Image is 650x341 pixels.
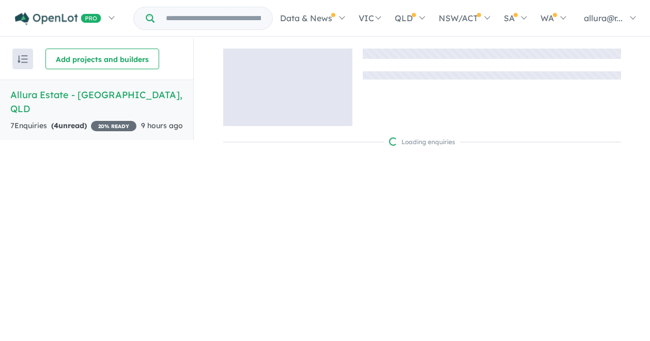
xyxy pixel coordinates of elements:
span: 4 [54,121,58,130]
span: 9 hours ago [141,121,183,130]
h5: Allura Estate - [GEOGRAPHIC_DATA] , QLD [10,88,183,116]
button: Add projects and builders [45,49,159,69]
div: 7 Enquir ies [10,120,136,132]
span: allura@r... [584,13,623,23]
div: Loading enquiries [389,137,455,147]
strong: ( unread) [51,121,87,130]
input: Try estate name, suburb, builder or developer [157,7,270,29]
img: sort.svg [18,55,28,63]
span: 20 % READY [91,121,136,131]
img: Openlot PRO Logo White [15,12,101,25]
